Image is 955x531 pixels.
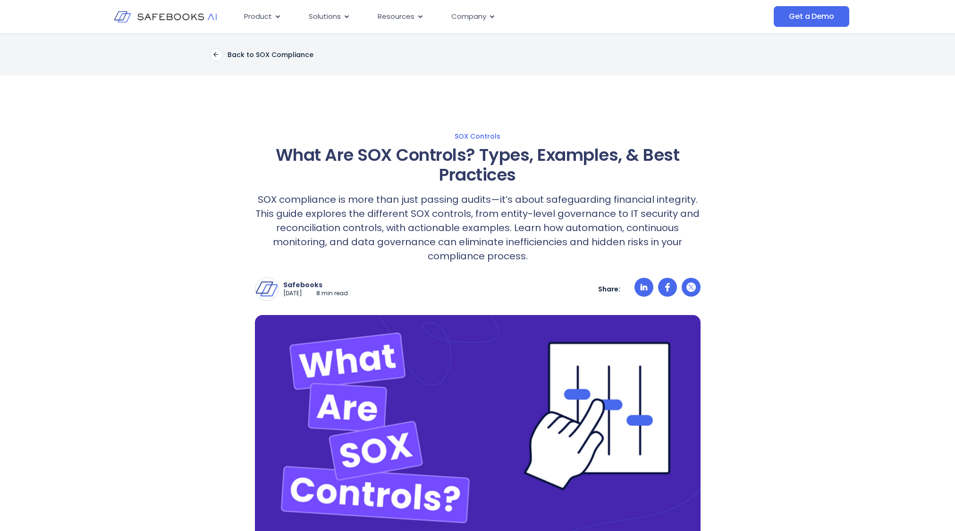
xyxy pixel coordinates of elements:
[378,11,414,22] span: Resources
[244,11,272,22] span: Product
[255,278,278,300] img: Safebooks
[162,132,793,141] a: SOX Controls
[255,192,701,263] p: SOX compliance is more than just passing audits—it’s about safeguarding financial integrity. This...
[309,11,341,22] span: Solutions
[237,8,679,26] div: Menu Toggle
[451,11,486,22] span: Company
[789,12,834,21] span: Get a Demo
[283,290,302,298] p: [DATE]
[598,285,620,293] p: Share:
[210,48,313,61] a: Back to SOX Compliance
[774,6,849,27] a: Get a Demo
[237,8,679,26] nav: Menu
[316,290,348,298] p: 8 min read
[228,50,313,59] p: Back to SOX Compliance
[255,145,701,185] h1: What Are SOX Controls? Types, Examples, & Best Practices
[283,281,348,289] p: Safebooks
